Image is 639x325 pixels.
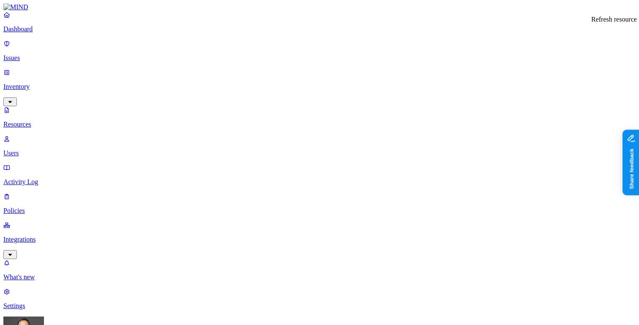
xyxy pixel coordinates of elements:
[3,54,636,62] p: Issues
[3,25,636,33] p: Dashboard
[3,302,636,310] p: Settings
[3,121,636,128] p: Resources
[3,207,636,215] p: Policies
[3,3,28,11] img: MIND
[3,236,636,243] p: Integrations
[3,149,636,157] p: Users
[3,273,636,281] p: What's new
[591,16,637,23] div: Refresh resource
[3,83,636,91] p: Inventory
[3,178,636,186] p: Activity Log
